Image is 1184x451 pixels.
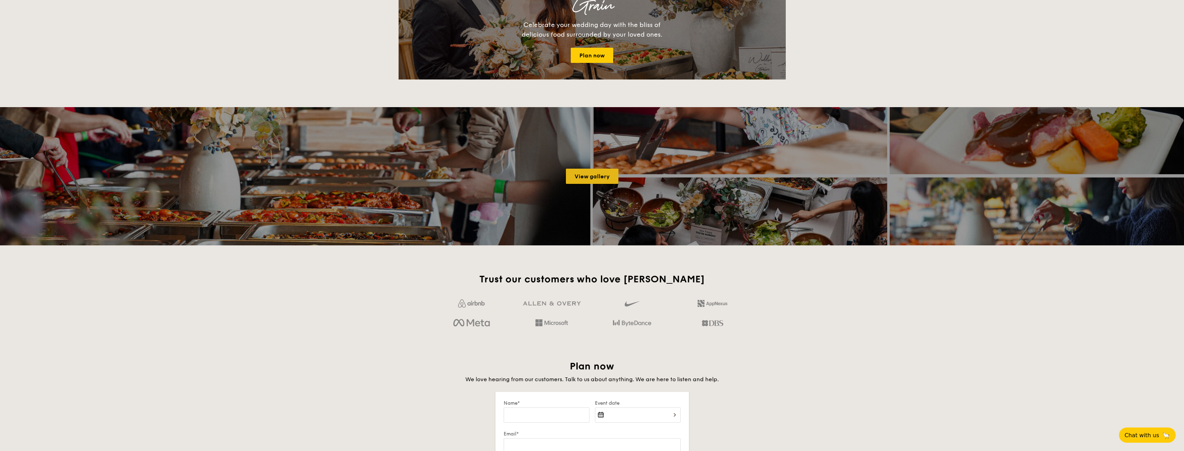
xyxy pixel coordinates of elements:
span: Chat with us [1125,432,1159,439]
img: meta.d311700b.png [453,317,490,329]
img: GRg3jHAAAAABJRU5ErkJggg== [523,301,581,306]
label: Event date [595,400,681,406]
a: Plan now [571,48,613,63]
span: We love hearing from our customers. Talk to us about anything. We are here to listen and help. [465,376,719,383]
a: View gallery [566,169,618,184]
img: Jf4Dw0UUCKFd4aYAAAAASUVORK5CYII= [458,299,485,308]
span: Plan now [570,360,614,372]
img: gdlseuq06himwAAAABJRU5ErkJggg== [625,298,639,310]
img: bytedance.dc5c0c88.png [613,317,651,329]
label: Name* [504,400,589,406]
img: Hd4TfVa7bNwuIo1gAAAAASUVORK5CYII= [535,319,568,326]
span: 🦙 [1162,431,1170,439]
div: Celebrate your wedding day with the bliss of delicious food surrounded by your loved ones. [514,20,670,39]
h2: Trust our customers who love [PERSON_NAME] [434,273,750,285]
img: 2L6uqdT+6BmeAFDfWP11wfMG223fXktMZIL+i+lTG25h0NjUBKOYhdW2Kn6T+C0Q7bASH2i+1JIsIulPLIv5Ss6l0e291fRVW... [698,300,727,307]
img: dbs.a5bdd427.png [702,317,723,329]
label: Email* [504,431,681,437]
button: Chat with us🦙 [1119,427,1176,443]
